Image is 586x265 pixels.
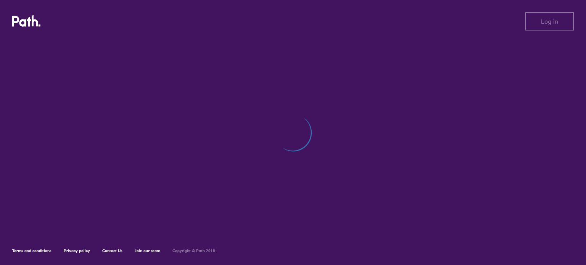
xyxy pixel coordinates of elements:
[541,18,558,25] span: Log in
[64,248,90,253] a: Privacy policy
[102,248,122,253] a: Contact Us
[525,12,574,31] button: Log in
[12,248,52,253] a: Terms and conditions
[172,249,215,253] h6: Copyright © Path 2018
[135,248,160,253] a: Join our team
